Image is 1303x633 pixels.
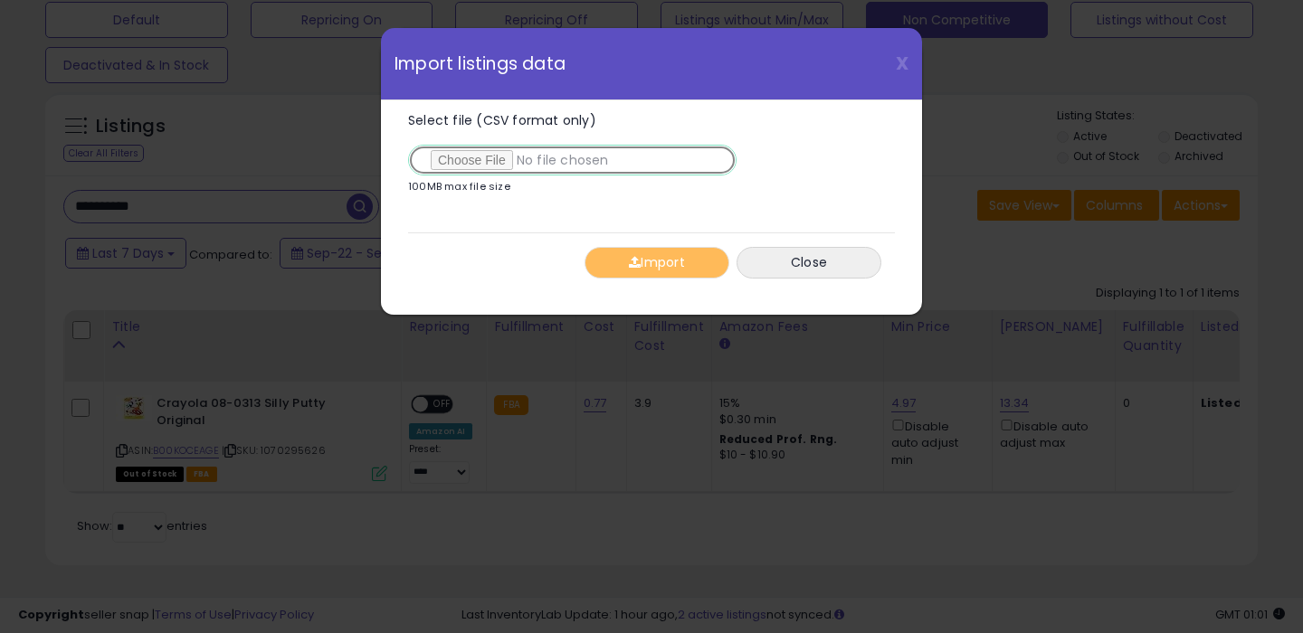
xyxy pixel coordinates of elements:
p: 100MB max file size [408,182,510,192]
button: Import [585,247,729,279]
span: Select file (CSV format only) [408,111,596,129]
span: X [896,51,908,76]
span: Import listings data [395,55,566,72]
button: Close [737,247,881,279]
